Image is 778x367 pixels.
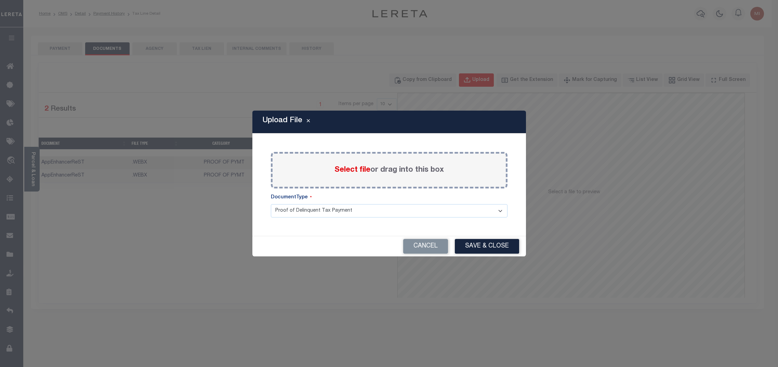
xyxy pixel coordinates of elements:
[302,118,314,126] button: Close
[334,165,444,176] label: or drag into this box
[455,239,519,254] button: Save & Close
[403,239,448,254] button: Cancel
[263,116,302,125] h5: Upload File
[271,194,312,201] label: DocumentType
[334,166,370,174] span: Select file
